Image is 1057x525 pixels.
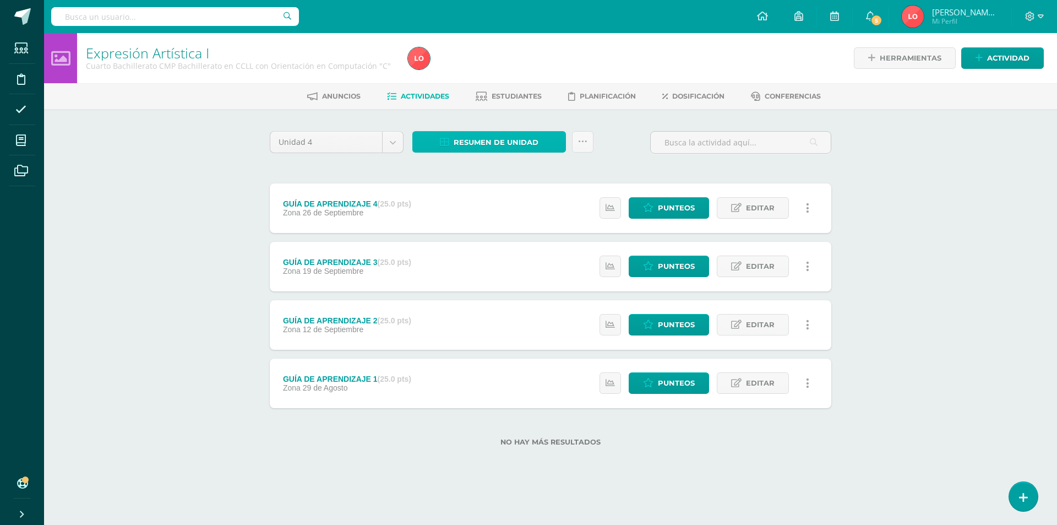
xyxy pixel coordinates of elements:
[629,197,709,219] a: Punteos
[303,325,364,334] span: 12 de Septiembre
[283,208,301,217] span: Zona
[303,383,348,392] span: 29 de Agosto
[378,375,411,383] strong: (25.0 pts)
[658,315,695,335] span: Punteos
[454,132,538,153] span: Resumen de unidad
[932,17,998,26] span: Mi Perfil
[492,92,542,100] span: Estudiantes
[283,325,301,334] span: Zona
[283,199,411,208] div: GUÍA DE APRENDIZAJE 4
[658,198,695,218] span: Punteos
[86,44,209,62] a: Expresión Artística I
[870,14,882,26] span: 5
[961,47,1044,69] a: Actividad
[270,132,403,153] a: Unidad 4
[283,383,301,392] span: Zona
[86,45,395,61] h1: Expresión Artística I
[629,314,709,335] a: Punteos
[651,132,831,153] input: Busca la actividad aquí...
[658,373,695,393] span: Punteos
[378,258,411,267] strong: (25.0 pts)
[378,316,411,325] strong: (25.0 pts)
[880,48,941,68] span: Herramientas
[387,88,449,105] a: Actividades
[283,267,301,275] span: Zona
[568,88,636,105] a: Planificación
[746,256,775,277] span: Editar
[580,92,636,100] span: Planificación
[902,6,924,28] img: 1a4455a17abe8e661e4fee09cdba458f.png
[303,267,364,275] span: 19 de Septiembre
[283,316,411,325] div: GUÍA DE APRENDIZAJE 2
[746,315,775,335] span: Editar
[658,256,695,277] span: Punteos
[86,61,395,71] div: Cuarto Bachillerato CMP Bachillerato en CCLL con Orientación en Computación 'C'
[307,88,361,105] a: Anuncios
[662,88,724,105] a: Dosificación
[283,258,411,267] div: GUÍA DE APRENDIZAJE 3
[746,373,775,393] span: Editar
[746,198,775,218] span: Editar
[987,48,1029,68] span: Actividad
[378,199,411,208] strong: (25.0 pts)
[270,438,831,446] label: No hay más resultados
[932,7,998,18] span: [PERSON_NAME] de [PERSON_NAME]
[476,88,542,105] a: Estudiantes
[629,372,709,394] a: Punteos
[854,47,956,69] a: Herramientas
[629,256,709,277] a: Punteos
[51,7,299,26] input: Busca un usuario...
[303,208,364,217] span: 26 de Septiembre
[401,92,449,100] span: Actividades
[408,47,430,69] img: 1a4455a17abe8e661e4fee09cdba458f.png
[751,88,821,105] a: Conferencias
[283,375,411,383] div: GUÍA DE APRENDIZAJE 1
[279,132,374,153] span: Unidad 4
[672,92,724,100] span: Dosificación
[322,92,361,100] span: Anuncios
[765,92,821,100] span: Conferencias
[412,131,566,153] a: Resumen de unidad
